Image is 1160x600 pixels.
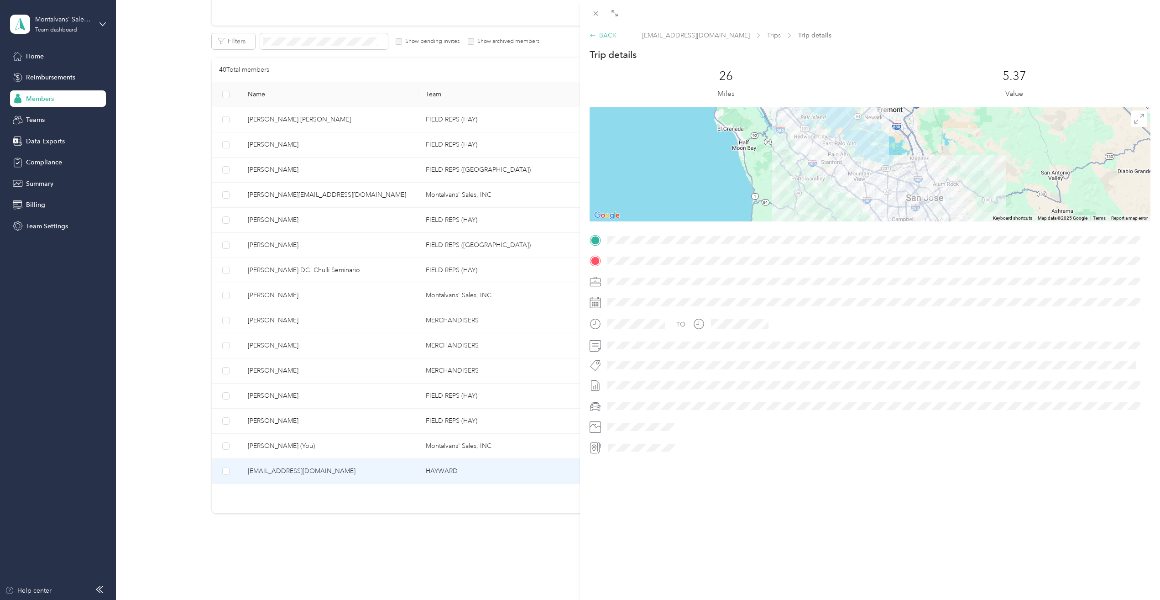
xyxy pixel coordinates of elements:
button: Keyboard shortcuts [993,215,1032,221]
a: Terms (opens in new tab) [1093,216,1106,221]
a: Open this area in Google Maps (opens a new window) [592,210,622,221]
p: Value [1005,88,1023,100]
p: 5.37 [1003,69,1026,84]
a: Report a map error [1111,216,1148,221]
p: Miles [717,88,735,100]
div: TO [676,320,685,329]
iframe: Everlance-gr Chat Button Frame [1109,549,1160,600]
span: Trips [767,31,781,40]
p: 26 [719,69,733,84]
span: Map data ©2025 Google [1038,216,1087,221]
span: Trip details [798,31,831,40]
img: Google [592,210,622,221]
p: Trip details [590,48,637,61]
span: [EMAIL_ADDRESS][DOMAIN_NAME] [642,31,750,40]
div: BACK [590,31,617,40]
